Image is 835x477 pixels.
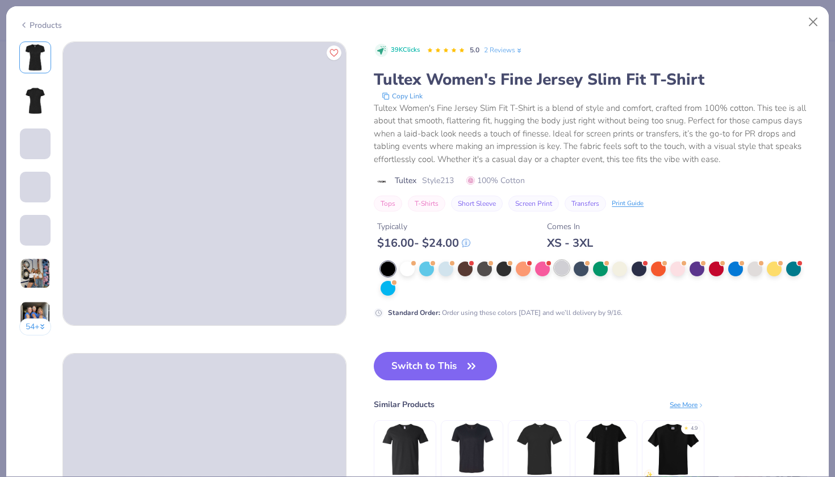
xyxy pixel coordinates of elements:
span: Style 213 [422,175,454,186]
div: 5.0 Stars [427,42,465,60]
button: Short Sleeve [451,196,503,211]
img: Front [22,44,49,71]
button: Tops [374,196,402,211]
div: 4.9 [691,425,698,433]
button: 54+ [19,318,52,335]
img: Gildan Adult Triblend T-Shirt [445,422,499,476]
div: Typically [377,221,470,233]
button: Close [803,11,824,33]
button: T-Shirts [408,196,445,211]
button: Switch to This [374,352,497,380]
div: See More [670,400,704,410]
img: Back [22,87,49,114]
img: User generated content [20,159,22,190]
img: Gildan Adult Softstyle® V-Neck T-Shirt [378,422,432,476]
div: Products [19,19,62,31]
strong: Standard Order : [388,308,440,317]
div: Order using these colors [DATE] and we’ll delivery by 9/16. [388,308,623,318]
div: Comes In [547,221,593,233]
img: User generated content [20,301,51,332]
span: 39K Clicks [391,45,420,55]
div: Tultex Women's Fine Jersey Slim Fit T-Shirt is a blend of style and comfort, crafted from 100% co... [374,102,816,166]
button: copy to clipboard [378,90,426,102]
img: Next Level Apparel Ladies' Cvc T-Shirt [579,422,633,476]
img: Jerzees Adult Dri-Power® Active T-Shirt [646,422,700,476]
img: User generated content [20,258,51,289]
button: Like [327,45,341,60]
img: Lat Fine Jersey Tee [512,422,566,476]
div: Print Guide [612,199,644,209]
span: 100% Cotton [466,175,525,186]
img: User generated content [20,246,22,276]
div: Similar Products [374,399,435,410]
a: 2 Reviews [484,45,523,55]
img: brand logo [374,177,389,186]
div: $ 16.00 - $ 24.00 [377,236,470,250]
button: Transfers [565,196,606,211]
div: ★ [684,425,688,429]
span: 5.0 [470,45,479,55]
div: XS - 3XL [547,236,593,250]
span: Tultex [395,175,416,186]
div: Tultex Women's Fine Jersey Slim Fit T-Shirt [374,69,816,90]
button: Screen Print [508,196,559,211]
img: User generated content [20,202,22,233]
